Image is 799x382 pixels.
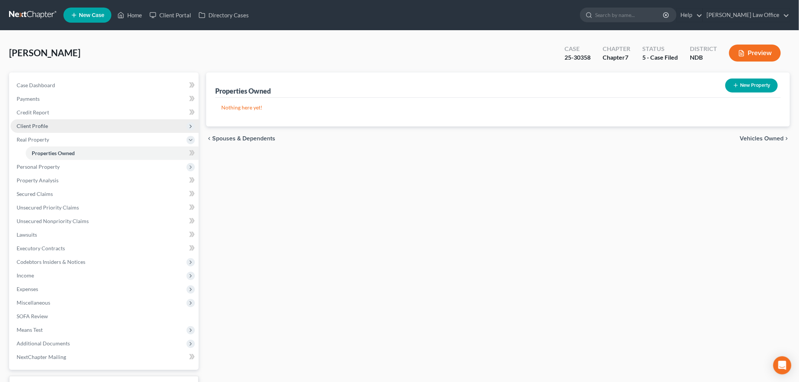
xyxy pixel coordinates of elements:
[17,313,48,319] span: SOFA Review
[740,136,790,142] button: Vehicles Owned chevron_right
[17,354,66,360] span: NextChapter Mailing
[565,45,591,53] div: Case
[17,327,43,333] span: Means Test
[603,45,630,53] div: Chapter
[114,8,146,22] a: Home
[17,204,79,211] span: Unsecured Priority Claims
[784,136,790,142] i: chevron_right
[11,92,199,106] a: Payments
[690,45,717,53] div: District
[703,8,790,22] a: [PERSON_NAME] Law Office
[11,310,199,323] a: SOFA Review
[146,8,195,22] a: Client Portal
[17,299,50,306] span: Miscellaneous
[690,53,717,62] div: NDB
[17,231,37,238] span: Lawsuits
[17,177,59,183] span: Property Analysis
[677,8,702,22] a: Help
[725,79,778,92] button: New Property
[11,214,199,228] a: Unsecured Nonpriority Claims
[17,272,34,279] span: Income
[565,53,591,62] div: 25-30358
[642,53,678,62] div: 5 - Case Filed
[11,79,199,92] a: Case Dashboard
[17,136,49,143] span: Real Property
[17,286,38,292] span: Expenses
[17,163,60,170] span: Personal Property
[17,259,85,265] span: Codebtors Insiders & Notices
[26,146,199,160] a: Properties Owned
[17,95,40,102] span: Payments
[221,104,775,111] p: Nothing here yet!
[773,356,791,374] div: Open Intercom Messenger
[195,8,253,22] a: Directory Cases
[17,245,65,251] span: Executory Contracts
[215,86,271,95] div: Properties Owned
[17,191,53,197] span: Secured Claims
[11,201,199,214] a: Unsecured Priority Claims
[17,340,70,347] span: Additional Documents
[11,174,199,187] a: Property Analysis
[625,54,628,61] span: 7
[11,242,199,255] a: Executory Contracts
[79,12,104,18] span: New Case
[642,45,678,53] div: Status
[11,228,199,242] a: Lawsuits
[11,106,199,119] a: Credit Report
[11,187,199,201] a: Secured Claims
[206,136,275,142] button: chevron_left Spouses & Dependents
[17,123,48,129] span: Client Profile
[11,350,199,364] a: NextChapter Mailing
[17,218,89,224] span: Unsecured Nonpriority Claims
[740,136,784,142] span: Vehicles Owned
[595,8,664,22] input: Search by name...
[212,136,275,142] span: Spouses & Dependents
[17,82,55,88] span: Case Dashboard
[206,136,212,142] i: chevron_left
[603,53,630,62] div: Chapter
[9,47,80,58] span: [PERSON_NAME]
[17,109,49,116] span: Credit Report
[32,150,75,156] span: Properties Owned
[729,45,781,62] button: Preview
